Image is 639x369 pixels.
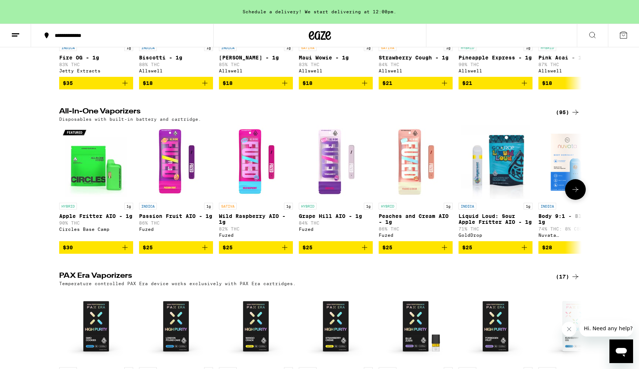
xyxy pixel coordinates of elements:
button: Add to bag [139,241,213,254]
p: INDICA [219,44,237,51]
span: $18 [542,80,552,86]
span: $35 [63,80,73,86]
p: Liquid Loud: Sour Apple Fritter AIO - 1g [459,213,532,225]
p: 90% THC [59,221,133,225]
img: PAX - Pax High Purity: London Pound Cake - 1g [139,290,213,363]
button: Add to bag [59,241,133,254]
span: $25 [462,245,472,250]
p: 71% THC [459,226,532,231]
p: 1g [524,203,532,209]
p: Biscotti - 1g [139,55,213,61]
p: Temperature controlled PAX Era device works exclusively with PAX Era cartridges. [59,281,296,286]
p: 90% THC [459,62,532,67]
button: Add to bag [219,241,293,254]
p: 1g [284,44,293,51]
img: Circles Base Camp - Apple Fritter AIO - 1g [59,125,133,199]
p: 85% THC [219,62,293,67]
p: 1g [204,203,213,209]
img: Fuzed - Wild Raspberry AIO - 1g [219,125,293,199]
button: Add to bag [299,241,373,254]
a: Open page for Grape Hill AIO - 1g from Fuzed [299,125,373,241]
p: 1g [524,44,532,51]
p: 1g [284,203,293,209]
p: INDICA [459,203,476,209]
span: $18 [302,80,312,86]
div: Allswell [459,68,532,73]
p: 1g [364,44,373,51]
img: PAX - High Purity: Mango Crack - 1g [219,290,293,363]
p: 1g [124,203,133,209]
p: 1g [444,44,453,51]
a: (17) [556,272,580,281]
a: Open page for Wild Raspberry AIO - 1g from Fuzed [219,125,293,241]
div: Jetty Extracts [59,68,133,73]
span: $25 [223,245,233,250]
p: Peaches and Cream AIO - 1g [379,213,453,225]
div: Allswell [538,68,612,73]
p: 88% THC [139,62,213,67]
iframe: Button to launch messaging window [609,339,633,363]
img: Fuzed - Peaches and Cream AIO - 1g [379,125,453,199]
img: PAX - Pax High Purity: Forbidden Fruit - 1g [459,290,532,363]
button: Add to bag [219,77,293,89]
p: 86% THC [139,221,213,225]
p: HYBRID [538,44,556,51]
a: Open page for Passion Fruit AIO - 1g from Fuzed [139,125,213,241]
img: Nuvata (CA) - Body 9:1 - Blueberry - 1g [538,125,612,199]
span: $18 [143,80,153,86]
a: (95) [556,108,580,117]
p: 74% THC: 8% CBD [538,226,612,231]
div: GoldDrop [459,233,532,238]
p: 1g [204,44,213,51]
p: HYBRID [379,203,396,209]
button: Add to bag [379,77,453,89]
iframe: Close message [562,322,577,336]
img: PAX - Pax High Purity: Strawberry Creme - 1g [299,290,373,363]
p: Wild Raspberry AIO - 1g [219,213,293,225]
span: $25 [302,245,312,250]
p: 83% THC [299,62,373,67]
button: Add to bag [59,77,133,89]
div: Nuvata ([GEOGRAPHIC_DATA]) [538,233,612,238]
p: Disposables with built-in battery and cartridge. [59,117,201,122]
div: Fuzed [219,233,293,238]
p: 84% THC [379,62,453,67]
a: Open page for Liquid Loud: Sour Apple Fritter AIO - 1g from GoldDrop [459,125,532,241]
button: Add to bag [139,77,213,89]
p: HYBRID [459,44,476,51]
img: PAX - Pax High Purity: GMO Cookies - 1g [59,290,133,363]
span: $21 [382,80,392,86]
p: 1g [124,44,133,51]
button: Add to bag [299,77,373,89]
p: 86% THC [379,226,453,231]
iframe: Message from company [579,320,633,336]
p: Pink Acai - 1g [538,55,612,61]
span: $18 [223,80,233,86]
p: INDICA [139,203,157,209]
p: Apple Fritter AIO - 1g [59,213,133,219]
div: Fuzed [379,233,453,238]
p: 1g [444,203,453,209]
div: Fuzed [139,227,213,232]
p: 82% THC [219,226,293,231]
a: Open page for Apple Fritter AIO - 1g from Circles Base Camp [59,125,133,241]
p: INDICA [59,44,77,51]
a: Open page for Peaches and Cream AIO - 1g from Fuzed [379,125,453,241]
p: 83% THC [59,62,133,67]
button: Add to bag [379,241,453,254]
p: 1g [364,203,373,209]
div: Fuzed [299,227,373,232]
div: Allswell [219,68,293,73]
p: Pineapple Express - 1g [459,55,532,61]
p: 84% THC [299,221,373,225]
p: INDICA [538,203,556,209]
a: Open page for Body 9:1 - Blueberry - 1g from Nuvata (CA) [538,125,612,241]
p: Maui Wowie - 1g [299,55,373,61]
img: PAX - High Purity: Blue Zushi - 1g [379,290,453,363]
span: $25 [382,245,392,250]
p: INDICA [139,44,157,51]
span: $25 [143,245,153,250]
img: Fuzed - Grape Hill AIO - 1g [299,125,373,199]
